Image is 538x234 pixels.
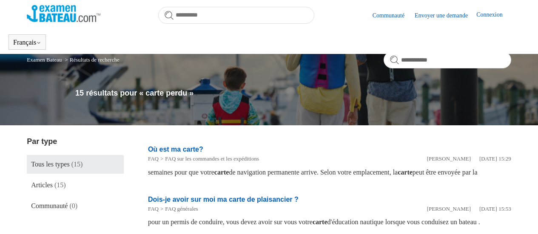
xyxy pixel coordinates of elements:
a: FAQ [148,155,159,162]
span: Communauté [31,202,68,209]
a: Communauté [373,11,413,20]
a: Articles (15) [27,176,124,195]
span: (15) [54,181,66,189]
em: carte [313,218,327,226]
li: FAQ [148,205,159,213]
img: Page d’accueil du Centre d’aide Examen Bateau [27,5,100,22]
a: FAQ [148,206,159,212]
span: (0) [69,202,77,209]
a: Envoyer une demande [415,11,476,20]
a: Dois-je avoir sur moi ma carte de plaisancier ? [148,196,299,203]
h1: 15 résultats pour « carte perdu » [75,87,511,99]
span: Tous les types [31,161,69,168]
time: 07/05/2025 15:53 [479,206,511,212]
input: Rechercher [384,51,511,68]
li: [PERSON_NAME] [427,155,471,163]
a: Où est ma carte? [148,146,203,153]
a: Examen Bateau [27,56,62,63]
time: 07/05/2025 15:29 [479,155,511,162]
li: [PERSON_NAME] [427,205,471,213]
em: carte [214,169,229,176]
span: Articles [31,181,53,189]
li: FAQ sur les commandes et les expéditions [159,155,259,163]
a: Tous les types (15) [27,155,124,174]
em: carte [398,169,413,176]
span: (15) [71,161,83,168]
a: Connexion [476,10,511,20]
li: FAQ générales [159,205,198,213]
h3: Par type [27,136,124,147]
button: Français [13,39,41,46]
div: semaines pour que votre de navigation permanente arrive. Selon votre emplacement, la peut être en... [148,167,511,178]
a: FAQ sur les commandes et les expéditions [165,155,259,162]
li: Résultats de recherche [63,56,119,63]
li: FAQ [148,155,159,163]
div: pour un permis de conduire, vous devez avoir sur vous votre d'éducation nautique lorsque vous con... [148,217,511,227]
input: Rechercher [158,7,314,24]
li: Examen Bateau [27,56,63,63]
a: FAQ générales [165,206,198,212]
a: Communauté (0) [27,197,124,215]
